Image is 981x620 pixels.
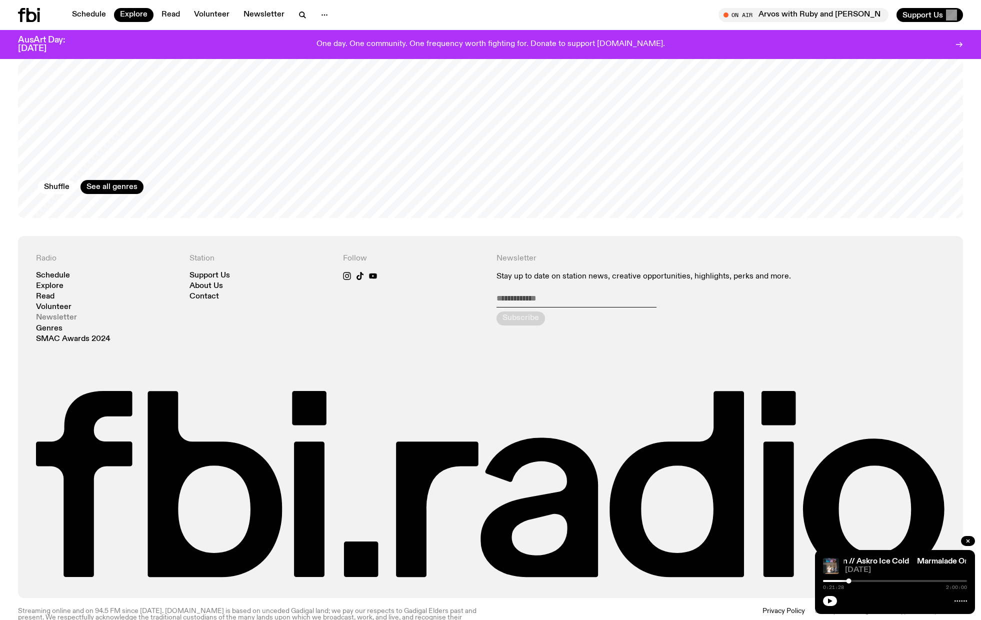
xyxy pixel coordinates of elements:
a: Read [36,293,54,300]
h4: Station [189,254,331,263]
h4: Newsletter [496,254,791,263]
a: Made–Together [836,607,885,614]
span: . [961,607,963,614]
p: Stay up to date on station news, creative opportunities, highlights, perks and more. [496,272,791,281]
span: 2:00:00 [946,585,967,590]
a: Explore [36,282,63,290]
a: Schedule [36,272,70,279]
a: Schedule [66,8,112,22]
span: Site by [815,607,836,614]
a: Newsletter [36,314,77,321]
h3: AusArt Day: [DATE] [18,36,82,53]
h4: Radio [36,254,177,263]
a: Explore [114,8,153,22]
a: Dinamo [937,607,961,614]
span: . [885,607,887,614]
a: SMAC Awards 2024 [36,335,110,343]
p: One day. One community. One frequency worth fighting for. Donate to support [DOMAIN_NAME]. [316,40,665,49]
span: [DATE] [845,566,967,574]
span: 0:21:28 [823,585,844,590]
a: Newsletter [237,8,290,22]
button: On AirArvos with Ruby and [PERSON_NAME] [718,8,888,22]
a: Genres [36,325,62,332]
a: Volunteer [188,8,235,22]
span: Typefaces by [897,607,937,614]
a: Volunteer [36,303,71,311]
a: About Us [189,282,223,290]
h4: Follow [343,254,484,263]
button: Subscribe [496,311,545,325]
button: Shuffle [38,180,75,194]
span: Support Us [902,10,943,19]
a: See all genres [80,180,143,194]
a: Read [155,8,186,22]
button: Support Us [896,8,963,22]
a: Support Us [189,272,230,279]
a: Contact [189,293,219,300]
